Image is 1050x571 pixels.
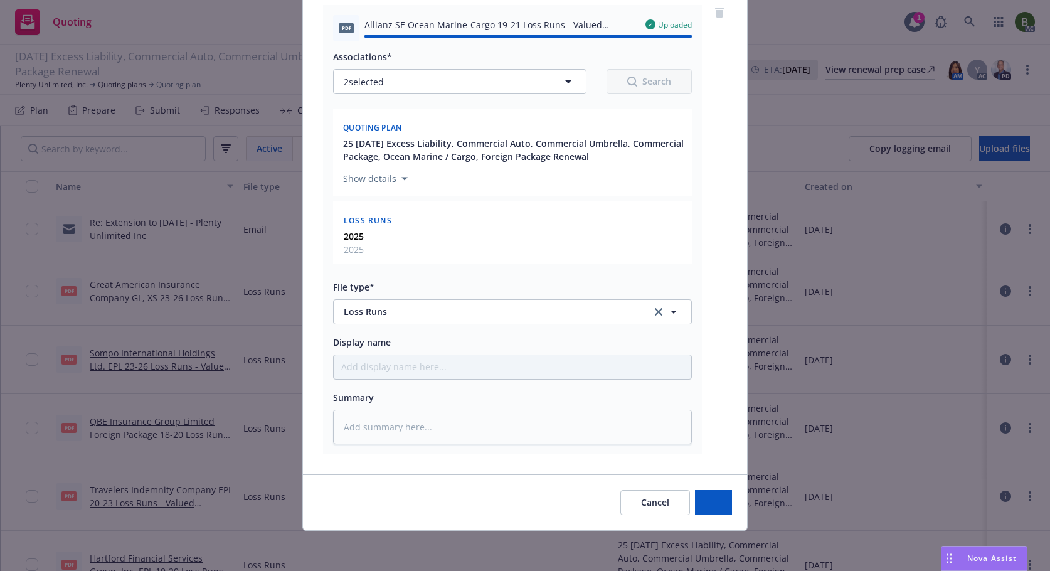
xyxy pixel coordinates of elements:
div: Drag to move [941,547,957,570]
span: Quoting plan [343,122,402,133]
span: Allianz SE Ocean Marine-Cargo 19-21 Loss Runs - Valued [DATE].pdf [364,18,635,31]
strong: 2025 [344,230,364,242]
span: Nova Assist [967,553,1017,563]
span: Loss Runs [344,305,634,318]
button: Add files [695,490,732,515]
span: 2025 [344,243,364,256]
button: Nova Assist [941,546,1027,571]
span: pdf [339,23,354,33]
span: Add files [695,496,732,508]
span: File type* [333,281,374,293]
span: Uploaded [658,19,692,30]
input: Add display name here... [334,355,691,379]
a: remove [712,5,727,20]
span: Cancel [641,496,669,508]
button: 25 [DATE] Excess Liability, Commercial Auto, Commercial Umbrella, Commercial Package, Ocean Marin... [343,137,684,163]
button: 2selected [333,69,586,94]
span: Associations* [333,51,392,63]
span: Loss Runs [344,215,392,226]
span: 2 selected [344,75,384,88]
span: Display name [333,336,391,348]
button: Cancel [620,490,690,515]
button: Show details [338,171,413,186]
span: Summary [333,392,374,403]
a: clear selection [651,304,666,319]
button: Loss Runsclear selection [333,299,692,324]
